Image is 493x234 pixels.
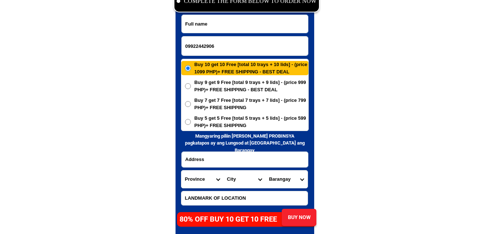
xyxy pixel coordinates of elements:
input: Input phone_number [182,37,308,55]
h4: 80% OFF BUY 10 GET 10 FREE [180,214,285,225]
input: Input address [182,152,308,167]
input: Input LANDMARKOFLOCATION [181,191,308,205]
select: Select district [223,170,265,188]
span: Buy 5 get 5 Free [total 5 trays + 5 lids] - (price 599 PHP)+ FREE SHIPPING [194,115,308,129]
input: Buy 9 get 9 Free [total 9 trays + 9 lids] - (price 999 PHP)+ FREE SHIPPING - BEST DEAL [185,83,191,89]
input: Buy 5 get 5 Free [total 5 trays + 5 lids] - (price 599 PHP)+ FREE SHIPPING [185,119,191,125]
input: Buy 7 get 7 Free [total 7 trays + 7 lids] - (price 799 PHP)+ FREE SHIPPING [185,101,191,107]
div: BUY NOW [282,214,316,221]
select: Select province [181,170,223,188]
span: Buy 9 get 9 Free [total 9 trays + 9 lids] - (price 999 PHP)+ FREE SHIPPING - BEST DEAL [194,79,308,93]
input: Input full_name [182,15,308,33]
span: Buy 10 get 10 Free [total 10 trays + 10 lids] - (price 1099 PHP)+ FREE SHIPPING - BEST DEAL [194,61,308,75]
input: Buy 10 get 10 Free [total 10 trays + 10 lids] - (price 1099 PHP)+ FREE SHIPPING - BEST DEAL [185,65,191,71]
select: Select commune [265,170,307,188]
span: Buy 7 get 7 Free [total 7 trays + 7 lids] - (price 799 PHP)+ FREE SHIPPING [194,97,308,111]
